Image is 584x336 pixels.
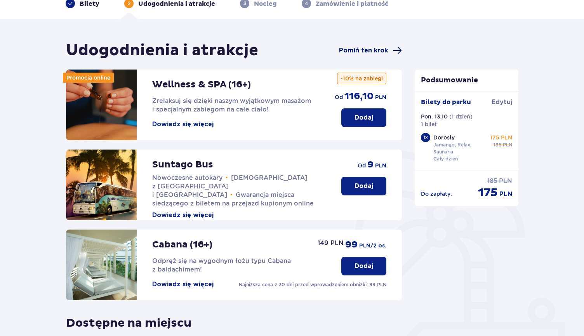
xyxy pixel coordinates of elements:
span: • [226,174,228,182]
p: ( 1 dzień ) [449,113,473,120]
span: 9 [367,159,374,171]
span: 99 [345,239,358,251]
p: Wellness & SPA (16+) [152,79,251,91]
span: • [230,191,233,199]
span: Edytuj [492,98,512,106]
button: Dodaj [341,177,386,195]
span: PLN [375,94,386,101]
p: Dodaj [355,113,373,122]
a: Pomiń ten krok [339,46,402,55]
span: 116,10 [344,91,374,102]
p: 1 bilet [421,120,437,128]
p: Do zapłaty : [421,190,452,198]
span: PLN [503,141,512,148]
button: Dowiedz się więcej [152,280,214,289]
p: 149 PLN [318,239,344,247]
span: Odpręż się na wygodnym łożu typu Cabana z baldachimem! [152,257,291,273]
span: 185 [494,141,501,148]
button: Dodaj [341,257,386,275]
p: Suntago Bus [152,159,213,171]
p: 175 PLN [490,134,512,141]
p: Dodaj [355,182,373,190]
button: Dowiedz się więcej [152,120,214,129]
span: PLN /2 os. [359,242,386,250]
button: Dodaj [341,108,386,127]
span: PLN [499,177,512,185]
span: Pomiń ten krok [339,46,388,55]
p: Cabana (16+) [152,239,212,251]
span: [DEMOGRAPHIC_DATA] z [GEOGRAPHIC_DATA] i [GEOGRAPHIC_DATA] [152,174,308,198]
div: 1 x [421,133,430,142]
p: Pon. 13.10 [421,113,448,120]
span: Zrelaksuj się dzięki naszym wyjątkowym masażom i specjalnym zabiegom na całe ciało! [152,97,311,113]
img: attraction [66,230,137,300]
span: od [335,93,343,101]
span: 175 [478,185,498,200]
h1: Udogodnienia i atrakcje [66,41,258,60]
p: Dorosły [433,134,455,141]
button: Dowiedz się więcej [152,211,214,219]
span: Nowoczesne autokary [152,174,222,181]
p: -10% na zabiegi [337,73,386,84]
span: PLN [499,190,512,198]
p: Jamango, Relax, Saunaria [433,141,487,155]
p: Cały dzień [433,155,458,162]
img: attraction [66,150,137,220]
p: Dostępne na miejscu [66,310,191,331]
img: attraction [66,70,137,140]
p: Dodaj [355,262,373,270]
div: Promocja online [63,73,114,83]
span: od [358,162,366,169]
span: PLN [375,162,386,170]
p: Najniższa cena z 30 dni przed wprowadzeniem obniżki: 99 PLN [239,281,386,288]
p: Podsumowanie [415,76,519,85]
p: Bilety do parku [421,98,471,106]
span: 185 [487,177,497,185]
